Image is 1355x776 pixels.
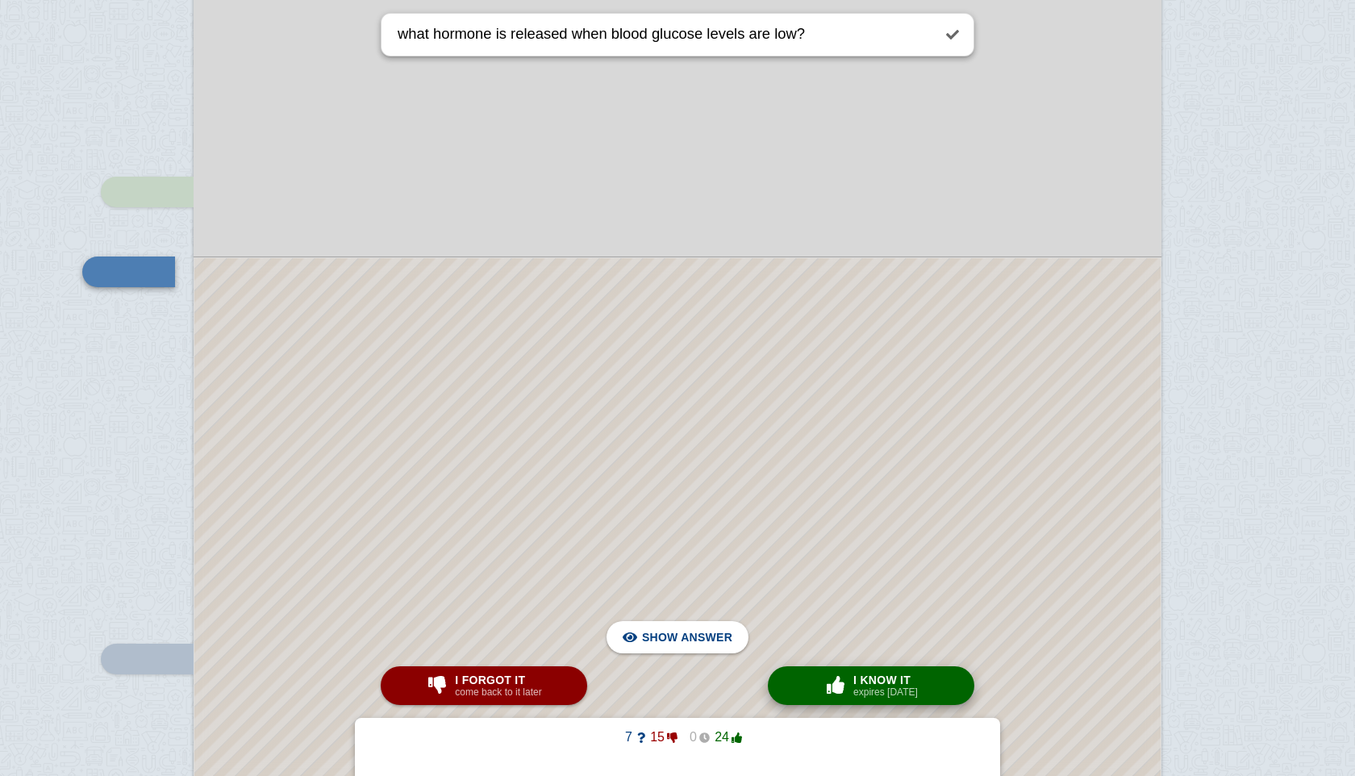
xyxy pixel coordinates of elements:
[677,730,710,745] span: 0
[455,674,541,686] span: I forgot it
[710,730,742,745] span: 24
[394,14,932,55] textarea: what hormone is released when blood glucose levels are low?
[613,730,645,745] span: 7
[853,674,918,686] span: I know it
[600,724,755,750] button: 715024
[642,620,732,655] span: Show answer
[645,730,677,745] span: 15
[381,666,587,705] button: I forgot itcome back to it later
[455,686,541,698] small: come back to it later
[607,621,748,653] button: Show answer
[768,666,974,705] button: I know itexpires [DATE]
[853,686,918,698] small: expires [DATE]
